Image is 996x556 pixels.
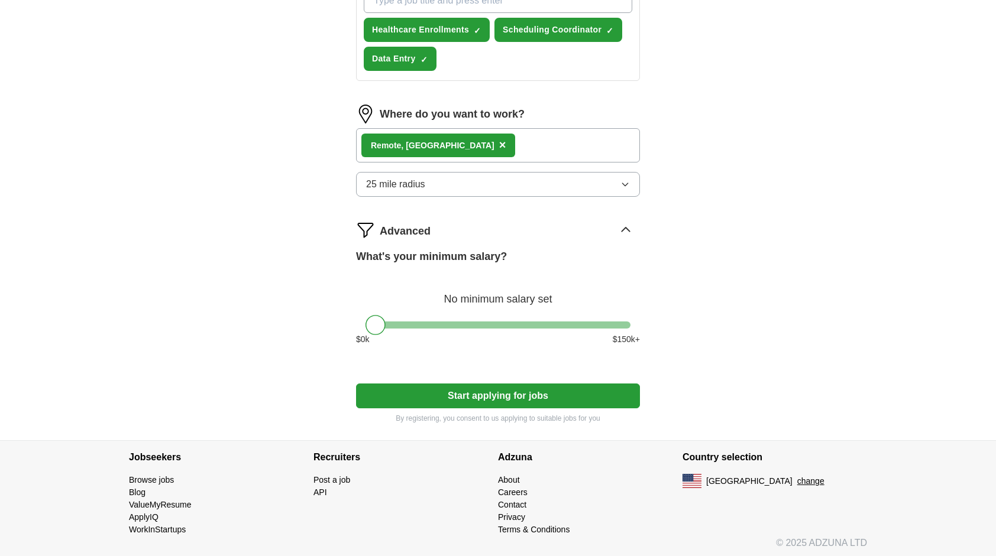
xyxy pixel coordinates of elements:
[380,223,431,239] span: Advanced
[356,105,375,123] img: location.png
[366,177,425,191] span: 25 mile radius
[503,24,602,36] span: Scheduling Coordinator
[313,487,327,497] a: API
[499,136,506,154] button: ×
[356,333,370,346] span: $ 0 k
[683,474,701,488] img: US flag
[372,53,416,65] span: Data Entry
[356,279,640,307] div: No minimum salary set
[474,26,481,35] span: ✓
[706,475,793,487] span: [GEOGRAPHIC_DATA]
[498,512,525,522] a: Privacy
[380,106,525,122] label: Where do you want to work?
[364,47,436,71] button: Data Entry✓
[797,475,824,487] button: change
[371,139,494,152] div: , [GEOGRAPHIC_DATA]
[364,18,490,42] button: Healthcare Enrollments✓
[356,413,640,424] p: By registering, you consent to us applying to suitable jobs for you
[372,24,469,36] span: Healthcare Enrollments
[371,141,401,150] strong: Remote
[498,500,526,509] a: Contact
[498,525,570,534] a: Terms & Conditions
[356,172,640,197] button: 25 mile radius
[356,383,640,408] button: Start applying for jobs
[313,475,350,485] a: Post a job
[129,500,192,509] a: ValueMyResume
[499,138,506,151] span: ×
[421,55,428,64] span: ✓
[129,525,186,534] a: WorkInStartups
[606,26,613,35] span: ✓
[683,441,867,474] h4: Country selection
[498,475,520,485] a: About
[498,487,528,497] a: Careers
[494,18,622,42] button: Scheduling Coordinator✓
[129,487,145,497] a: Blog
[613,333,640,346] span: $ 150 k+
[356,220,375,239] img: filter
[129,475,174,485] a: Browse jobs
[356,249,507,265] label: What's your minimum salary?
[129,512,159,522] a: ApplyIQ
